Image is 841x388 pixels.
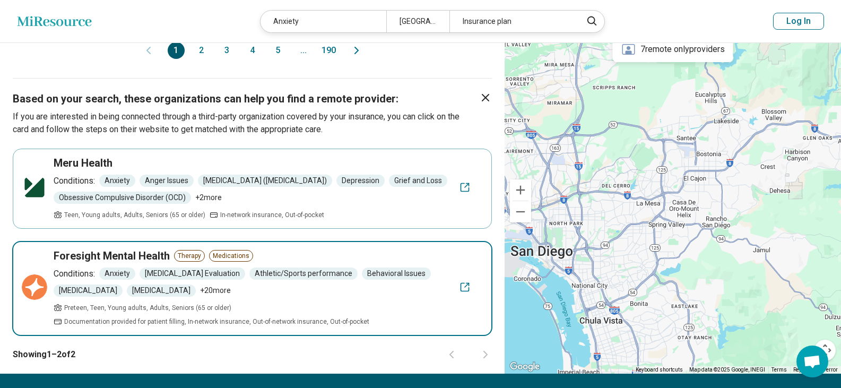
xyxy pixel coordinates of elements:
div: Insurance plan [449,11,575,32]
span: + 20 more [200,285,231,296]
div: 7 remote only providers [613,37,733,62]
img: Google [507,360,542,374]
span: In-network insurance, Out-of-pocket [220,210,324,220]
button: Next page [350,42,363,59]
span: Anger Issues [140,175,194,187]
a: Report a map error [793,367,838,373]
p: Conditions: [54,175,95,187]
div: Anxiety [261,11,386,32]
h3: Foresight Mental Health [54,248,170,263]
button: 3 [219,42,236,59]
span: ... [295,42,312,59]
span: Documentation provided for patient filling, In-network insurance, Out-of-network insurance, Out-o... [64,317,369,326]
a: Terms (opens in new tab) [771,367,787,373]
div: [GEOGRAPHIC_DATA] [386,11,449,32]
div: Showing 1 – 2 of 2 [13,335,492,374]
span: Teen, Young adults, Adults, Seniors (65 or older) [64,210,205,220]
button: 2 [193,42,210,59]
button: Previous page [445,348,458,361]
a: Meru HealthConditions:AnxietyAnger Issues[MEDICAL_DATA] ([MEDICAL_DATA])DepressionGrief and LossO... [13,149,492,229]
button: Map camera controls [814,340,836,361]
div: Open chat [796,346,828,377]
span: Grief and Loss [389,175,447,187]
span: [MEDICAL_DATA] [54,284,123,297]
span: Therapy [174,250,205,262]
span: [MEDICAL_DATA] Evaluation [140,268,245,280]
span: Anxiety [99,175,135,187]
span: Athletic/Sports performance [249,268,358,280]
a: Foresight Mental HealthTherapyMedicationsConditions:Anxiety[MEDICAL_DATA] EvaluationAthletic/Spor... [13,241,492,336]
button: Zoom out [510,201,531,222]
span: Medications [209,250,253,262]
span: [MEDICAL_DATA] ([MEDICAL_DATA]) [198,175,332,187]
h3: Meru Health [54,156,112,170]
span: [MEDICAL_DATA] [127,284,196,297]
span: + 2 more [195,192,222,203]
a: Open this area in Google Maps (opens a new window) [507,360,542,374]
span: Behavioral Issues [362,268,431,280]
button: 190 [320,42,337,59]
p: Conditions: [54,268,95,280]
button: 1 [168,42,185,59]
span: Map data ©2025 Google, INEGI [689,367,765,373]
button: Log In [773,13,824,30]
button: Next page [479,348,492,361]
button: 5 [270,42,287,59]
span: Preteen, Teen, Young adults, Adults, Seniors (65 or older) [64,303,231,313]
button: Zoom in [510,179,531,201]
span: Depression [336,175,385,187]
span: Anxiety [99,268,135,280]
span: Obsessive Compulsive Disorder (OCD) [54,192,191,204]
button: 4 [244,42,261,59]
button: Previous page [142,42,155,59]
button: Keyboard shortcuts [636,366,683,374]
